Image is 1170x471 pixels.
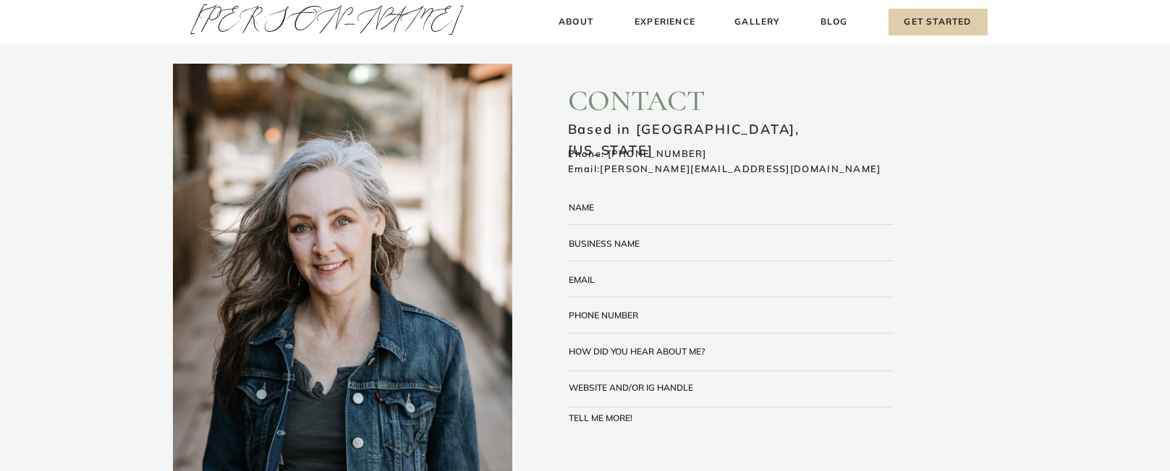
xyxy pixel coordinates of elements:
a: Get Started [889,9,988,35]
div: tell me more! [569,413,661,422]
a: Gallery [734,14,782,30]
div: email [569,275,608,284]
div: Name [569,203,601,212]
div: how did you hear about me? [569,347,713,355]
h3: Based in [GEOGRAPHIC_DATA], [US_STATE] [568,119,865,132]
h3: Phone: [PHONE_NUMBER] Email: [568,146,924,177]
h2: contact [568,83,890,116]
div: business name [569,239,668,247]
a: About [555,14,598,30]
a: [PERSON_NAME][EMAIL_ADDRESS][DOMAIN_NAME] [600,163,881,174]
a: Experience [633,14,698,30]
div: Phone number [569,310,661,319]
a: Blog [818,14,851,30]
div: website and/or ig handle [569,383,699,391]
